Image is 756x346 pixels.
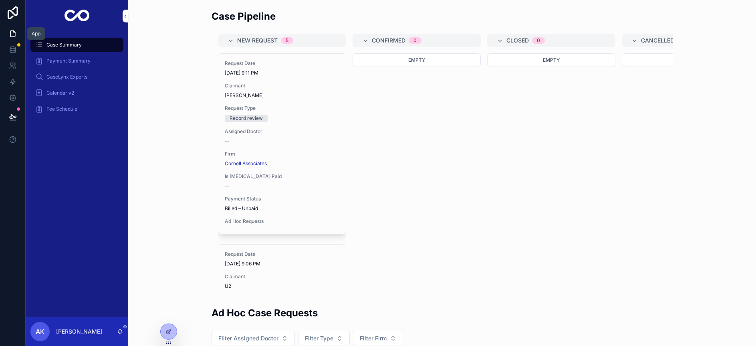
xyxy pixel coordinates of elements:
span: Empty [543,57,560,63]
h2: Ad Hoc Case Requests [212,306,318,320]
span: U2 [225,283,339,289]
div: 0 [537,37,540,44]
button: Select Button [353,331,403,346]
div: scrollable content [26,32,128,127]
span: Billed – Unpaid [225,205,339,212]
span: Request Type [225,105,339,111]
span: [PERSON_NAME] [225,92,339,99]
span: [DATE] 9:11 PM [225,70,339,76]
span: Filter Assigned Doctor [218,334,278,342]
a: Calendar v2 [30,86,123,100]
button: Select Button [212,331,295,346]
span: Claimant [225,83,339,89]
h2: Case Pipeline [212,10,276,23]
span: Case Summary [46,42,82,48]
span: Ad Hoc Requests [225,218,339,225]
span: Assigned Doctor [225,128,339,135]
span: Confirmed [372,36,405,45]
span: -- [225,138,230,144]
div: 5 [286,37,288,44]
span: Filter Firm [360,334,387,342]
span: -- [225,183,230,189]
a: Cornell Associates [225,160,267,167]
span: New Request [237,36,278,45]
div: 0 [413,37,417,44]
span: Is [MEDICAL_DATA] Paid [225,173,339,180]
span: [DATE] 9:06 PM [225,261,339,267]
div: App [32,30,40,37]
span: Empty [408,57,425,63]
a: CaseLynx Experts [30,70,123,84]
span: CaseLynx Experts [46,74,87,80]
a: Case Summary [30,38,123,52]
a: Fee Schedule [30,102,123,116]
p: [PERSON_NAME] [56,328,102,336]
span: Claimant [225,273,339,280]
span: Payment Status [225,196,339,202]
span: Firm [225,151,339,157]
span: Calendar v2 [46,90,74,96]
span: Fee Schedule [46,106,77,112]
span: Filter Type [305,334,333,342]
span: Closed [506,36,529,45]
a: Request Date[DATE] 9:11 PMClaimant[PERSON_NAME]Request TypeRecord reviewAssigned Doctor--FirmCorn... [218,53,346,235]
span: Cancelled [641,36,674,45]
a: Payment Summary [30,54,123,68]
span: Request Date [225,60,339,67]
span: Payment Summary [46,58,91,64]
span: AK [36,327,44,336]
img: App logo [65,10,90,22]
div: Record review [230,115,263,122]
button: Select Button [298,331,350,346]
span: Request Date [225,251,339,257]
